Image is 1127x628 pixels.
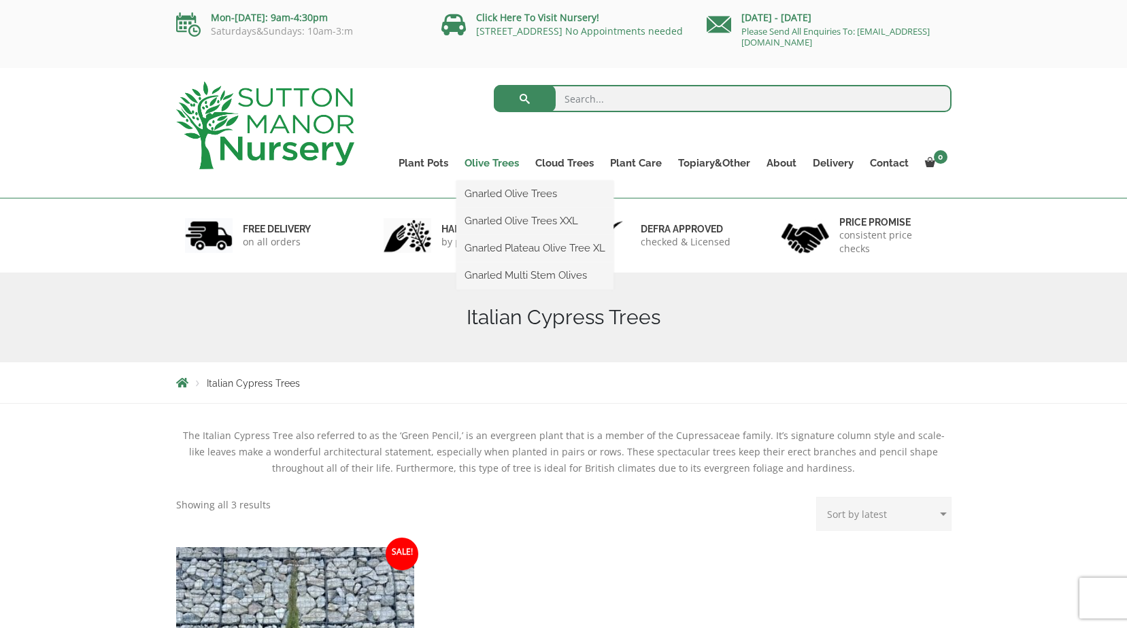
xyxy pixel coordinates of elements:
a: Plant Pots [390,154,456,173]
p: Mon-[DATE]: 9am-4:30pm [176,10,421,26]
h6: hand picked [441,223,516,235]
img: 1.jpg [185,218,233,253]
nav: Breadcrumbs [176,377,952,388]
a: Gnarled Plateau Olive Tree XL [456,238,613,258]
a: Plant Care [602,154,670,173]
p: Showing all 3 results [176,497,271,513]
img: 2.jpg [384,218,431,253]
a: About [758,154,805,173]
span: Italian Cypress Trees [207,378,300,389]
select: Shop order [816,497,952,531]
span: 0 [934,150,947,164]
a: Topiary&Other [670,154,758,173]
p: [DATE] - [DATE] [707,10,952,26]
h6: Defra approved [641,223,730,235]
a: Gnarled Olive Trees XXL [456,211,613,231]
input: Search... [494,85,952,112]
a: Gnarled Multi Stem Olives [456,265,613,285]
a: Olive Trees [456,154,527,173]
a: Delivery [805,154,862,173]
a: Cloud Trees [527,154,602,173]
div: The Italian Cypress Tree also referred to as the ‘Green Pencil,’ is an evergreen plant that is a ... [176,428,952,476]
a: Gnarled Olive Trees [456,184,613,204]
a: 0 [917,154,952,173]
p: on all orders [243,235,311,249]
h1: Italian Cypress Trees [176,305,952,330]
img: logo [176,82,354,169]
h6: FREE DELIVERY [243,223,311,235]
p: checked & Licensed [641,235,730,249]
p: by professionals [441,235,516,249]
a: [STREET_ADDRESS] No Appointments needed [476,24,683,37]
a: Please Send All Enquiries To: [EMAIL_ADDRESS][DOMAIN_NAME] [741,25,930,48]
a: Contact [862,154,917,173]
a: Click Here To Visit Nursery! [476,11,599,24]
img: 4.jpg [781,215,829,256]
p: Saturdays&Sundays: 10am-3:m [176,26,421,37]
span: Sale! [386,538,418,570]
h6: Price promise [839,216,943,228]
p: consistent price checks [839,228,943,256]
